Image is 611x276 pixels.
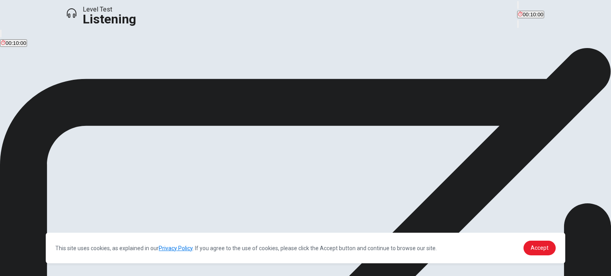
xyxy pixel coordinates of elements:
span: This site uses cookies, as explained in our . If you agree to the use of cookies, please click th... [55,245,437,251]
button: 00:10:00 [517,11,544,18]
span: Level Test [83,5,136,14]
span: 00:10:00 [523,12,543,17]
h1: Listening [83,14,136,24]
a: Privacy Policy [159,245,193,251]
span: Accept [531,245,549,251]
div: cookieconsent [46,233,565,263]
a: dismiss cookie message [523,241,556,255]
span: 00:10:00 [6,40,26,46]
